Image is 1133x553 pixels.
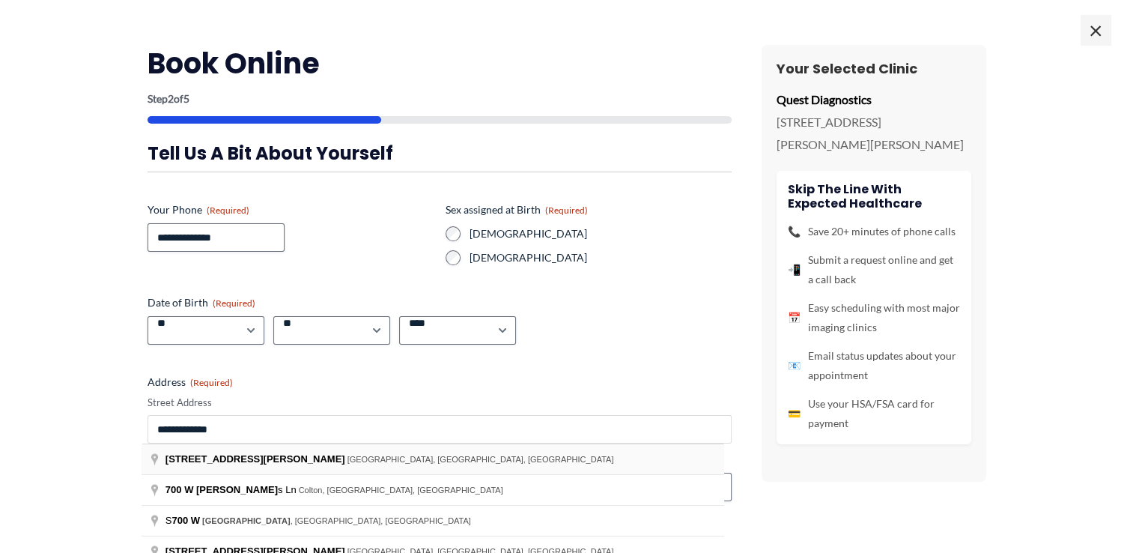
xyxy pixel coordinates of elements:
[183,92,189,105] span: 5
[165,515,202,526] span: S
[148,295,255,310] legend: Date of Birth
[165,484,299,495] span: s Ln
[148,396,732,410] label: Street Address
[777,88,971,111] p: Quest Diagnostics
[446,202,588,217] legend: Sex assigned at Birth
[207,205,249,216] span: (Required)
[788,346,960,385] li: Email status updates about your appointment
[202,516,291,525] span: [GEOGRAPHIC_DATA]
[148,45,732,82] h2: Book Online
[1081,15,1111,45] span: ×
[165,484,278,495] span: 700 W [PERSON_NAME]
[788,182,960,211] h4: Skip the line with Expected Healthcare
[148,202,434,217] label: Your Phone
[788,222,960,241] li: Save 20+ minutes of phone calls
[168,92,174,105] span: 2
[788,298,960,337] li: Easy scheduling with most major imaging clinics
[347,455,614,464] span: [GEOGRAPHIC_DATA], [GEOGRAPHIC_DATA], [GEOGRAPHIC_DATA]
[788,250,960,289] li: Submit a request online and get a call back
[148,142,732,165] h3: Tell us a bit about yourself
[148,375,233,390] legend: Address
[788,222,801,241] span: 📞
[777,60,971,77] h3: Your Selected Clinic
[148,94,732,104] p: Step of
[202,516,471,525] span: , [GEOGRAPHIC_DATA], [GEOGRAPHIC_DATA]
[190,377,233,388] span: (Required)
[777,111,971,155] p: [STREET_ADDRESS][PERSON_NAME][PERSON_NAME]
[788,356,801,375] span: 📧
[470,250,732,265] label: [DEMOGRAPHIC_DATA]
[788,308,801,327] span: 📅
[470,226,732,241] label: [DEMOGRAPHIC_DATA]
[213,297,255,309] span: (Required)
[545,205,588,216] span: (Required)
[788,404,801,423] span: 💳
[171,515,200,526] span: 700 W
[165,453,345,465] span: [STREET_ADDRESS][PERSON_NAME]
[299,486,503,495] span: Colton, [GEOGRAPHIC_DATA], [GEOGRAPHIC_DATA]
[788,394,960,433] li: Use your HSA/FSA card for payment
[788,260,801,279] span: 📲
